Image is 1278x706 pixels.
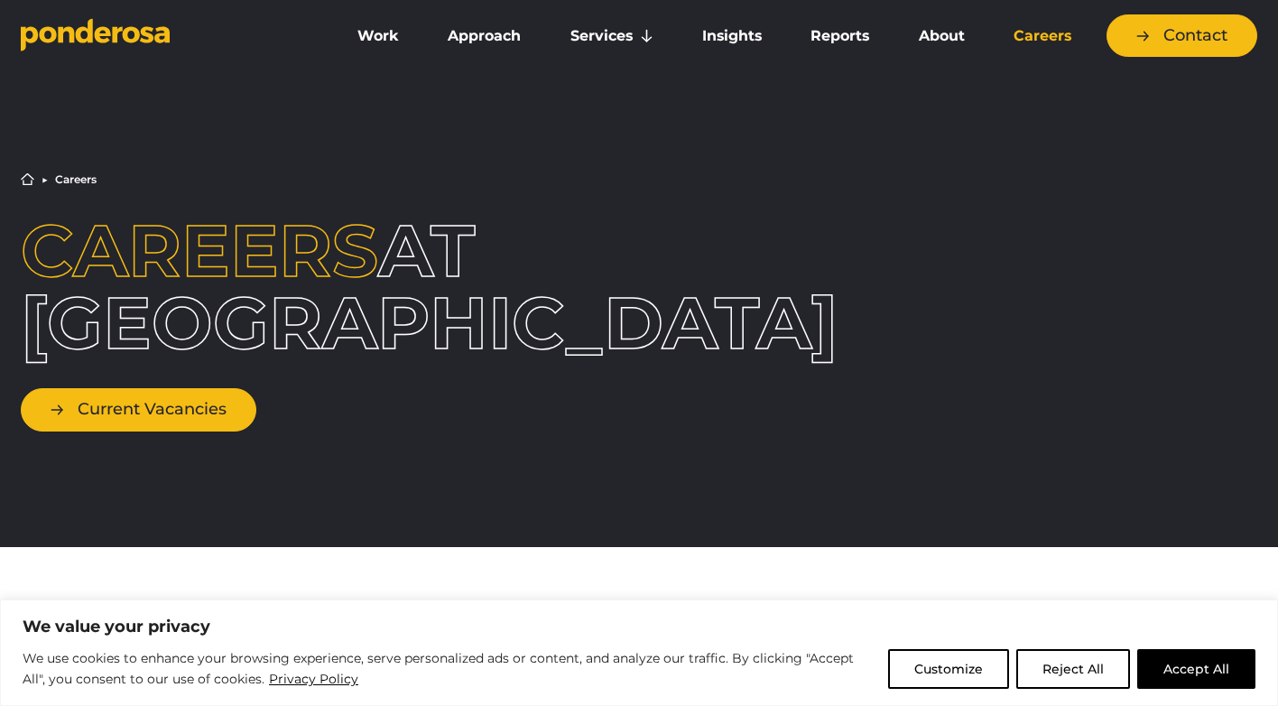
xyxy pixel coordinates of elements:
a: Approach [427,17,542,55]
div: Domain: [DOMAIN_NAME] [47,47,199,61]
button: Customize [888,649,1009,689]
div: Keywords by Traffic [199,107,304,118]
li: ▶︎ [42,174,48,185]
a: Current Vacancies [21,388,256,431]
img: tab_domain_overview_orange.svg [49,105,63,119]
img: logo_orange.svg [29,29,43,43]
a: Insights [681,17,783,55]
a: Contact [1107,14,1257,57]
a: Careers [993,17,1092,55]
li: Careers [55,174,97,185]
span: Careers [21,207,378,294]
a: Go to homepage [21,18,310,54]
a: Work [337,17,420,55]
p: We value your privacy [23,616,1255,637]
a: Privacy Policy [268,668,359,690]
div: Domain Overview [69,107,162,118]
img: website_grey.svg [29,47,43,61]
a: Home [21,172,34,186]
img: tab_keywords_by_traffic_grey.svg [180,105,194,119]
button: Accept All [1137,649,1255,689]
a: About [897,17,985,55]
h1: at [GEOGRAPHIC_DATA] [21,215,520,359]
p: We use cookies to enhance your browsing experience, serve personalized ads or content, and analyz... [23,648,875,691]
div: v 4.0.25 [51,29,88,43]
a: Services [550,17,674,55]
a: Reports [790,17,890,55]
button: Reject All [1016,649,1130,689]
